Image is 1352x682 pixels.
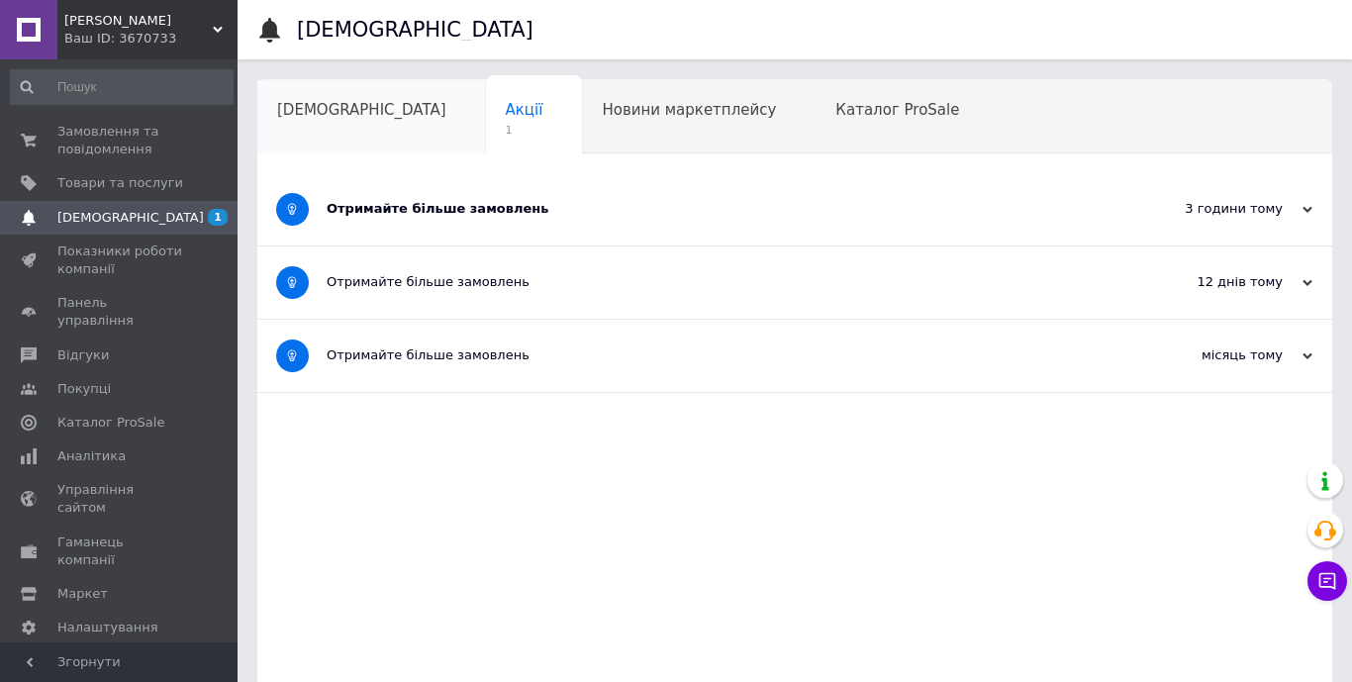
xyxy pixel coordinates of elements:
[208,209,228,226] span: 1
[327,200,1114,218] div: Отримайте більше замовлень
[57,481,183,517] span: Управління сайтом
[506,123,543,138] span: 1
[57,619,158,636] span: Налаштування
[1114,200,1312,218] div: 3 години тому
[602,101,776,119] span: Новини маркетплейсу
[57,346,109,364] span: Відгуки
[57,294,183,330] span: Панель управління
[57,414,164,432] span: Каталог ProSale
[277,101,446,119] span: [DEMOGRAPHIC_DATA]
[57,380,111,398] span: Покупці
[327,346,1114,364] div: Отримайте більше замовлень
[327,273,1114,291] div: Отримайте більше замовлень
[57,174,183,192] span: Товари та послуги
[1114,273,1312,291] div: 12 днів тому
[57,123,183,158] span: Замовлення та повідомлення
[57,243,183,278] span: Показники роботи компанії
[57,585,108,603] span: Маркет
[835,101,959,119] span: Каталог ProSale
[57,534,183,569] span: Гаманець компанії
[10,69,234,105] input: Пошук
[57,447,126,465] span: Аналітика
[64,30,238,48] div: Ваш ID: 3670733
[64,12,213,30] span: Люкс Авто
[506,101,543,119] span: Акції
[297,18,533,42] h1: [DEMOGRAPHIC_DATA]
[1307,561,1347,601] button: Чат з покупцем
[1114,346,1312,364] div: місяць тому
[57,209,204,227] span: [DEMOGRAPHIC_DATA]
